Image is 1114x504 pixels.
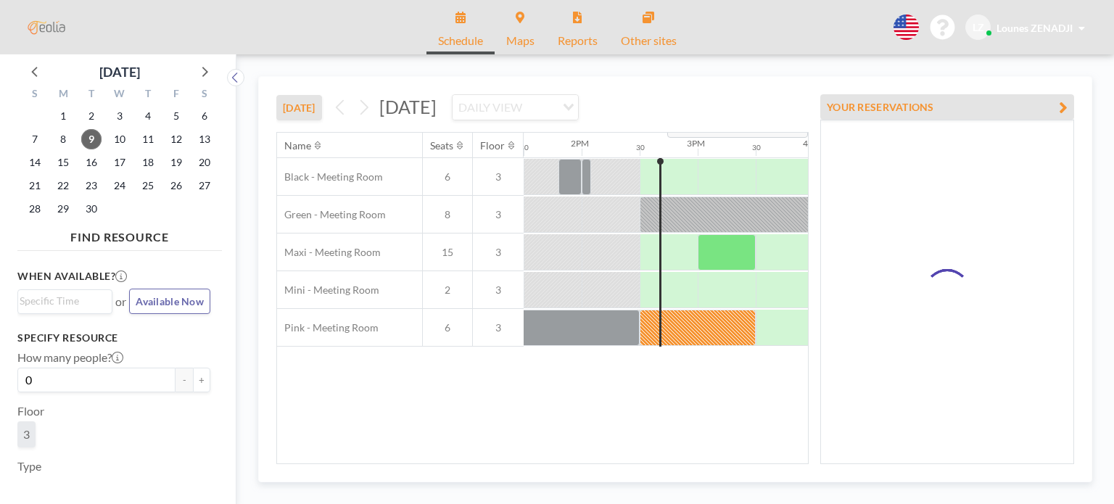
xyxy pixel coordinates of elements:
[53,152,73,173] span: Monday, September 15, 2025
[49,86,78,104] div: M
[687,138,705,149] div: 3PM
[430,139,453,152] div: Seats
[53,106,73,126] span: Monday, September 1, 2025
[379,96,437,117] span: [DATE]
[506,35,535,46] span: Maps
[194,152,215,173] span: Saturday, September 20, 2025
[820,94,1074,120] button: YOUR RESERVATIONS
[480,139,505,152] div: Floor
[18,290,112,312] div: Search for option
[53,199,73,219] span: Monday, September 29, 2025
[53,129,73,149] span: Monday, September 8, 2025
[17,224,222,244] h4: FIND RESOURCE
[277,284,379,297] span: Mini - Meeting Room
[110,152,130,173] span: Wednesday, September 17, 2025
[138,129,158,149] span: Thursday, September 11, 2025
[17,350,123,365] label: How many people?
[78,86,106,104] div: T
[99,62,140,82] div: [DATE]
[473,170,524,183] span: 3
[423,246,472,259] span: 15
[438,35,483,46] span: Schedule
[166,106,186,126] span: Friday, September 5, 2025
[276,95,322,120] button: [DATE]
[23,427,30,442] span: 3
[473,321,524,334] span: 3
[194,106,215,126] span: Saturday, September 6, 2025
[162,86,190,104] div: F
[133,86,162,104] div: T
[973,21,984,34] span: LZ
[277,321,379,334] span: Pink - Meeting Room
[81,106,102,126] span: Tuesday, September 2, 2025
[25,175,45,196] span: Sunday, September 21, 2025
[194,175,215,196] span: Saturday, September 27, 2025
[997,22,1073,34] span: Lounes ZENADJI
[25,199,45,219] span: Sunday, September 28, 2025
[25,129,45,149] span: Sunday, September 7, 2025
[17,404,44,418] label: Floor
[527,98,554,117] input: Search for option
[20,293,104,309] input: Search for option
[473,246,524,259] span: 3
[423,208,472,221] span: 8
[473,208,524,221] span: 3
[166,152,186,173] span: Friday, September 19, 2025
[21,86,49,104] div: S
[17,459,41,474] label: Type
[25,152,45,173] span: Sunday, September 14, 2025
[129,289,210,314] button: Available Now
[166,129,186,149] span: Friday, September 12, 2025
[193,368,210,392] button: +
[423,321,472,334] span: 6
[110,175,130,196] span: Wednesday, September 24, 2025
[138,106,158,126] span: Thursday, September 4, 2025
[277,246,381,259] span: Maxi - Meeting Room
[138,152,158,173] span: Thursday, September 18, 2025
[81,129,102,149] span: Tuesday, September 9, 2025
[423,170,472,183] span: 6
[53,175,73,196] span: Monday, September 22, 2025
[473,284,524,297] span: 3
[190,86,218,104] div: S
[277,170,383,183] span: Black - Meeting Room
[23,13,70,42] img: organization-logo
[621,35,677,46] span: Other sites
[277,208,386,221] span: Green - Meeting Room
[453,95,578,120] div: Search for option
[752,143,761,152] div: 30
[571,138,589,149] div: 2PM
[455,98,525,117] span: DAILY VIEW
[81,152,102,173] span: Tuesday, September 16, 2025
[136,295,204,307] span: Available Now
[803,138,821,149] div: 4PM
[166,175,186,196] span: Friday, September 26, 2025
[194,129,215,149] span: Saturday, September 13, 2025
[115,294,126,309] span: or
[284,139,311,152] div: Name
[110,106,130,126] span: Wednesday, September 3, 2025
[176,368,193,392] button: -
[17,331,210,344] h3: Specify resource
[520,143,529,152] div: 30
[636,143,645,152] div: 30
[558,35,598,46] span: Reports
[106,86,134,104] div: W
[138,175,158,196] span: Thursday, September 25, 2025
[81,175,102,196] span: Tuesday, September 23, 2025
[81,199,102,219] span: Tuesday, September 30, 2025
[423,284,472,297] span: 2
[110,129,130,149] span: Wednesday, September 10, 2025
